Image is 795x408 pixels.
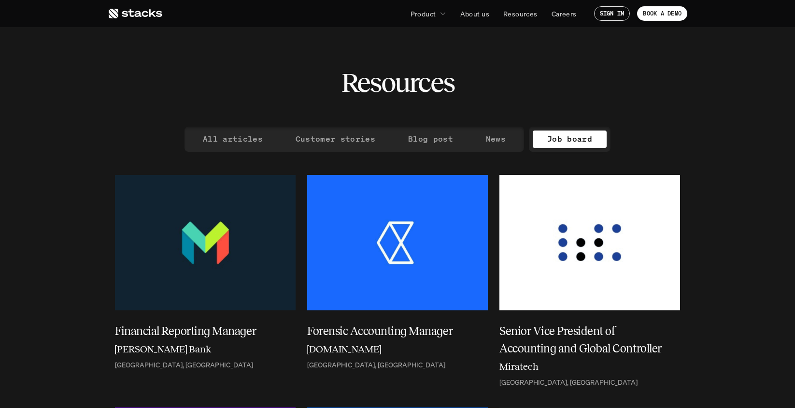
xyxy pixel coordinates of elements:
[486,132,506,146] p: News
[497,5,543,22] a: Resources
[281,131,390,148] a: Customer stories
[307,342,488,359] a: [DOMAIN_NAME]
[408,132,453,146] p: Blog post
[460,9,489,19] p: About us
[341,68,454,98] h2: Resources
[394,131,468,148] a: Blog post
[115,342,212,356] h6: [PERSON_NAME] Bank
[188,131,277,148] a: All articles
[499,359,680,377] a: Miratech
[203,132,263,146] p: All articles
[594,6,630,21] a: SIGN IN
[600,10,625,17] p: SIGN IN
[115,342,296,359] a: [PERSON_NAME] Bank
[499,379,638,387] p: [GEOGRAPHIC_DATA], [GEOGRAPHIC_DATA]
[115,322,296,340] a: Financial Reporting Manager
[115,361,296,369] a: [GEOGRAPHIC_DATA], [GEOGRAPHIC_DATA]
[411,9,436,19] p: Product
[454,5,495,22] a: About us
[643,10,681,17] p: BOOK A DEMO
[307,322,488,340] a: Forensic Accounting Manager
[307,322,476,340] h5: Forensic Accounting Manager
[503,9,538,19] p: Resources
[499,359,539,374] h6: Miratech
[533,131,607,148] a: Job board
[552,9,577,19] p: Careers
[471,131,520,148] a: News
[499,379,680,387] a: [GEOGRAPHIC_DATA], [GEOGRAPHIC_DATA]
[307,342,381,356] h6: [DOMAIN_NAME]
[546,5,582,22] a: Careers
[307,361,488,369] a: [GEOGRAPHIC_DATA], [GEOGRAPHIC_DATA]
[499,322,668,357] h5: Senior Vice President of Accounting and Global Controller
[115,361,253,369] p: [GEOGRAPHIC_DATA], [GEOGRAPHIC_DATA]
[307,361,445,369] p: [GEOGRAPHIC_DATA], [GEOGRAPHIC_DATA]
[637,6,687,21] a: BOOK A DEMO
[296,132,375,146] p: Customer stories
[499,322,680,357] a: Senior Vice President of Accounting and Global Controller
[115,322,284,340] h5: Financial Reporting Manager
[547,132,592,146] p: Job board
